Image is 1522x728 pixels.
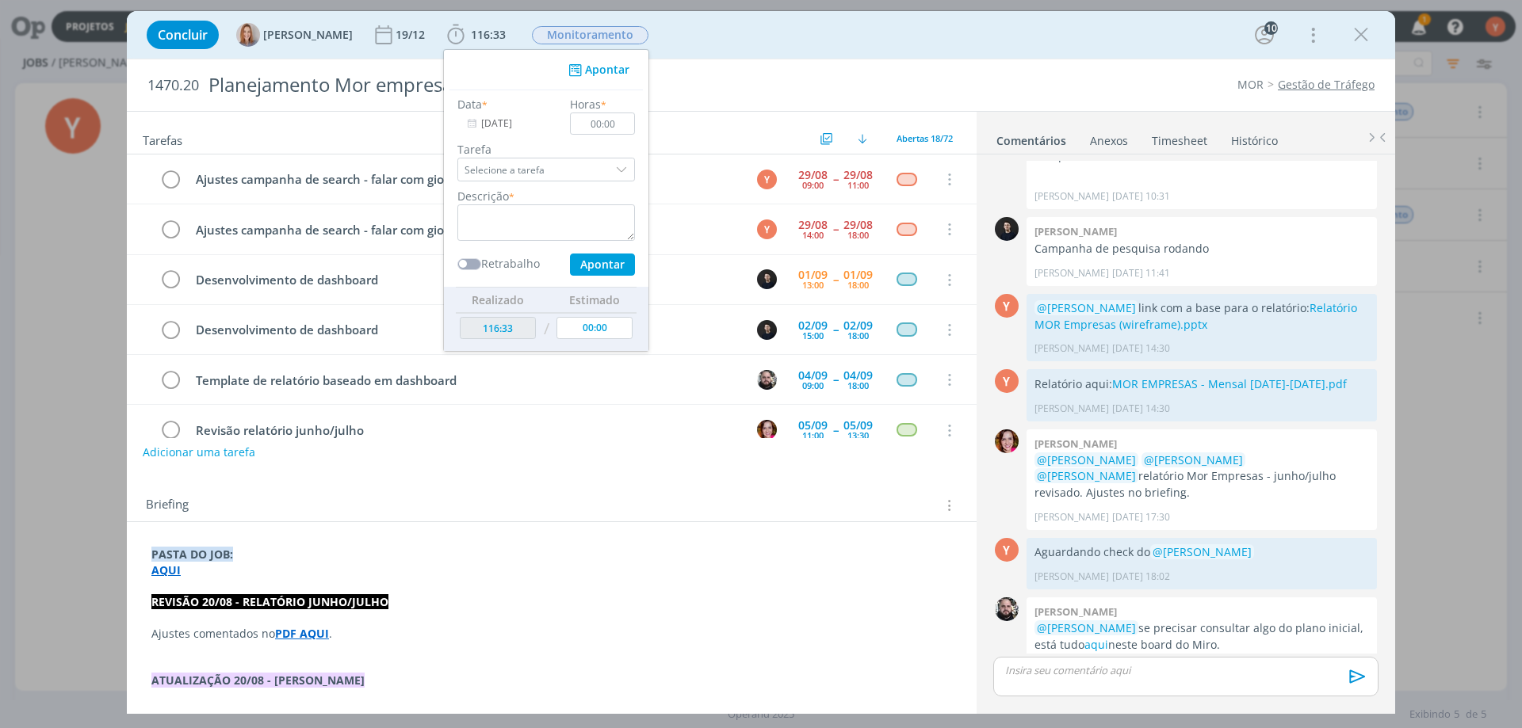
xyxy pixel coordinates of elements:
[802,381,824,390] div: 09:00
[843,320,873,331] div: 02/09
[802,431,824,440] div: 11:00
[151,673,365,688] strong: ATUALIZAÇÃO 20/08 - [PERSON_NAME]
[202,66,857,105] div: Planejamento Mor empresas
[995,429,1019,453] img: B
[1034,604,1117,619] b: [PERSON_NAME]
[457,141,635,158] label: Tarefa
[443,49,649,352] ul: 116:33
[553,288,637,313] th: Estimado
[802,280,824,289] div: 13:00
[1237,77,1264,92] a: MOR
[757,370,777,390] img: G
[1112,376,1347,391] a: MOR EMPRESAS - Mensal [DATE]-[DATE].pdf
[147,21,219,49] button: Concluir
[1090,133,1128,149] div: Anexos
[1153,544,1252,559] span: @[PERSON_NAME]
[757,170,777,189] div: Y
[1034,266,1109,280] p: [PERSON_NAME]
[531,25,649,45] button: Monitoramento
[1230,126,1279,149] a: Histórico
[263,29,353,40] span: [PERSON_NAME]
[532,26,648,44] span: Monitoramento
[564,62,630,78] button: Apontar
[540,313,553,345] td: /
[843,269,873,280] div: 01/09
[151,594,388,609] strong: REVISÃO 20/08 - RELATÓRIO JUNHO/JULHO
[189,371,742,391] div: Template de relatório baseado em dashboard
[1112,341,1170,356] span: [DATE] 14:30
[1034,224,1117,238] b: [PERSON_NAME]
[151,562,181,577] a: AQUI
[236,23,353,47] button: A[PERSON_NAME]
[843,420,873,431] div: 05/09
[798,269,828,280] div: 01/09
[1034,241,1369,257] p: Campanha de pesquisa rodando
[1034,510,1109,524] p: [PERSON_NAME]
[833,274,838,285] span: --
[1034,570,1109,584] p: [PERSON_NAME]
[847,431,869,440] div: 13:30
[847,181,869,189] div: 11:00
[275,626,329,641] a: PDF AQUI
[1037,452,1136,467] span: @[PERSON_NAME]
[570,253,635,276] button: Apontar
[995,217,1019,241] img: C
[833,374,838,385] span: --
[833,425,838,436] span: --
[570,96,601,112] label: Horas
[755,167,778,191] button: Y
[757,320,777,340] img: C
[189,421,742,440] div: Revisão relatório junho/julho
[995,538,1019,562] div: Y
[833,173,838,185] span: --
[798,420,828,431] div: 05/09
[1151,126,1208,149] a: Timesheet
[457,96,482,112] label: Data
[236,23,260,47] img: A
[1034,436,1117,451] b: [PERSON_NAME]
[798,219,828,231] div: 29/08
[158,29,208,41] span: Concluir
[802,331,824,340] div: 15:00
[843,170,873,181] div: 29/08
[127,11,1395,714] div: dialog
[456,288,540,313] th: Realizado
[755,318,778,341] button: C
[151,547,233,562] strong: PASTA DO JOB:
[1112,266,1170,280] span: [DATE] 11:41
[996,126,1067,149] a: Comentários
[1037,468,1136,483] span: @[PERSON_NAME]
[802,181,824,189] div: 09:00
[802,231,824,239] div: 14:00
[843,219,873,231] div: 29/08
[457,112,556,135] input: Data
[1034,189,1109,204] p: [PERSON_NAME]
[1084,637,1108,652] a: aqui
[189,270,742,290] div: Desenvolvimento de dashboard
[471,27,506,42] span: 116:33
[1112,189,1170,204] span: [DATE] 10:31
[847,381,869,390] div: 18:00
[151,626,952,642] p: Ajustes comentados no .
[1037,300,1136,315] span: @[PERSON_NAME]
[1034,300,1357,331] a: Relatório MOR Empresas (wireframe).pptx
[457,188,509,204] label: Descrição
[995,294,1019,318] div: Y
[995,369,1019,393] div: Y
[146,495,189,516] span: Briefing
[995,597,1019,621] img: G
[142,438,256,467] button: Adicionar uma tarefa
[755,368,778,391] button: G
[481,255,540,272] label: Retrabalho
[1034,402,1109,416] p: [PERSON_NAME]
[833,223,838,234] span: --
[1034,376,1369,392] p: Relatório aqui:
[847,231,869,239] div: 18:00
[1264,21,1278,35] div: 10
[396,29,428,40] div: 19/12
[798,170,828,181] div: 29/08
[147,77,199,94] span: 1470.20
[189,220,742,240] div: Ajustes campanha de search - falar com gio
[1112,402,1170,416] span: [DATE] 14:30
